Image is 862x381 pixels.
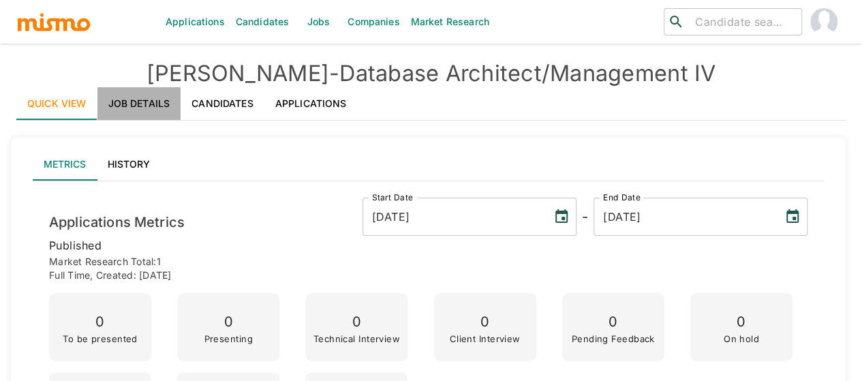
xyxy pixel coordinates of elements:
a: Applications [264,87,358,120]
p: 0 [204,310,252,334]
p: published [49,236,807,255]
p: Technical Interview [313,334,400,344]
p: 0 [724,310,759,334]
button: History [97,148,161,181]
input: Candidate search [690,12,796,31]
p: Market Research Total: 1 [49,255,807,269]
label: End Date [603,192,640,203]
p: To be presented [63,334,138,344]
a: Quick View [16,87,97,120]
a: Candidates [181,87,264,120]
button: Metrics [33,148,97,181]
input: MM/DD/YYYY [594,198,773,236]
div: lab API tabs example [33,148,824,181]
h6: - [582,206,588,228]
p: Full time , Created: [DATE] [49,269,807,282]
img: logo [16,12,91,32]
label: Start Date [372,192,413,203]
button: Choose date, selected date is Aug 15, 2025 [779,203,806,230]
p: Pending Feedback [572,334,655,344]
h6: Applications Metrics [49,211,185,233]
p: 0 [449,310,520,334]
p: Presenting [204,334,252,344]
p: 0 [63,310,138,334]
a: Job Details [97,87,181,120]
p: On hold [724,334,759,344]
h4: [PERSON_NAME] - Database Architect/Management IV [16,60,846,87]
img: Maia Reyes [810,8,837,35]
button: Choose date, selected date is Jul 2, 2025 [548,203,575,230]
input: MM/DD/YYYY [363,198,542,236]
p: Client Interview [449,334,520,344]
p: 0 [313,310,400,334]
p: 0 [572,310,655,334]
